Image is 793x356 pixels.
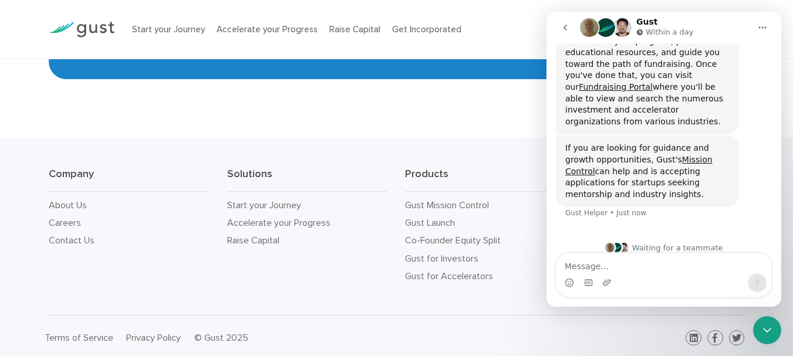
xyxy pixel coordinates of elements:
[49,167,210,192] h3: Company
[59,231,68,240] img: Profile image for Robert
[126,332,181,343] a: Privacy Policy
[49,217,81,228] a: Careers
[19,198,100,205] div: Gust Helper • Just now
[227,235,279,246] a: Raise Capital
[217,24,318,35] a: Accelerate your Progress
[405,217,455,228] a: Gust Launch
[405,253,478,264] a: Gust for Investors
[329,24,380,35] a: Raise Capital
[753,316,781,344] iframe: Intercom live chat
[9,124,225,221] div: Gust Helper says…
[66,231,75,240] img: Profile image for Launch
[37,266,46,276] button: Gif picker
[227,217,330,228] a: Accelerate your Progress
[392,24,461,35] a: Get Incorporated
[32,70,106,80] a: Fundraising Portal
[9,124,193,195] div: If you are looking for guidance and growth opportunities, Gust'sMission Controlcan help and is ac...
[194,330,388,346] div: © Gust 2025
[405,167,566,192] h3: Products
[227,167,388,192] h3: Solutions
[49,235,95,246] a: Contact Us
[405,235,501,246] a: Co-Founder Equity Split
[12,231,223,240] div: Waiting for a teammate
[45,332,113,343] a: Terms of Service
[10,242,225,262] textarea: Message…
[18,266,28,276] button: Emoji picker
[546,12,781,307] iframe: Intercom live chat
[201,262,220,280] button: Send a message…
[132,24,205,35] a: Start your Journey
[227,199,301,211] a: Start your Journey
[56,266,65,276] button: Upload attachment
[49,22,114,38] img: Gust Logo
[405,270,493,282] a: Gust for Accelerators
[73,231,82,240] img: Profile image for Kellen
[19,131,183,188] div: If you are looking for guidance and growth opportunities, Gust's can help and is accepting applic...
[49,199,87,211] a: About Us
[405,199,489,211] a: Gust Mission Control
